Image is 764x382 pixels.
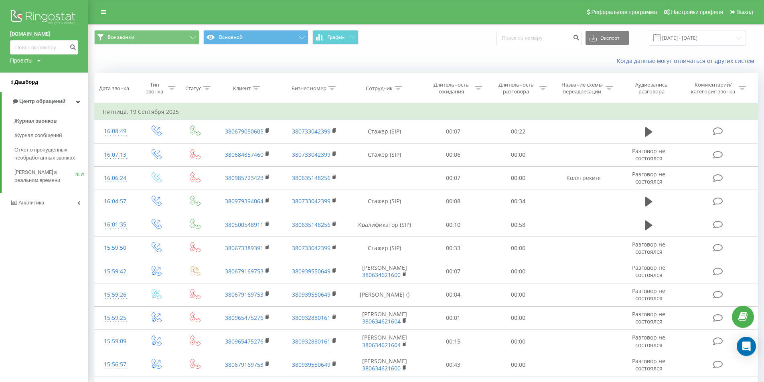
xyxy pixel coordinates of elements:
[421,353,485,376] td: 00:43
[690,81,737,95] div: Комментарий/категория звонка
[737,337,756,356] div: Open Intercom Messenger
[632,170,665,185] span: Разговор не состоялся
[362,364,401,372] a: 380634621600
[103,287,128,303] div: 15:59:26
[486,236,550,260] td: 00:00
[292,244,330,252] a: 380733042399
[103,123,128,139] div: 16:08:49
[103,333,128,349] div: 15:59:09
[421,190,485,213] td: 00:08
[421,330,485,353] td: 00:15
[292,85,326,92] div: Бизнес номер
[486,283,550,306] td: 00:00
[14,117,57,125] span: Журнал звонков
[103,194,128,209] div: 16:04:57
[233,85,251,92] div: Клиент
[292,197,330,205] a: 380733042399
[99,85,129,92] div: Дата звонка
[292,221,330,228] a: 380635148256
[225,267,263,275] a: 380679169753
[421,236,485,260] td: 00:33
[362,271,401,279] a: 380634621600
[225,291,263,298] a: 380679169753
[312,30,359,44] button: График
[421,283,485,306] td: 00:04
[10,8,78,28] img: Ringostat logo
[10,40,78,55] input: Поиск по номеру
[632,287,665,302] span: Разговор не состоялся
[486,143,550,166] td: 00:00
[225,338,263,345] a: 380965475276
[143,81,166,95] div: Тип звонка
[625,81,677,95] div: Аудиозапись разговора
[486,213,550,236] td: 00:58
[292,151,330,158] a: 380733042399
[14,143,88,165] a: Отчет о пропущенных необработанных звонках
[103,217,128,232] div: 16:01:35
[430,81,473,95] div: Длительность ожидания
[14,131,62,139] span: Журнал сообщений
[362,317,401,325] a: 380634621604
[591,9,657,15] span: Реферальная программа
[225,314,263,321] a: 380965475276
[95,104,758,120] td: Пятница, 19 Сентября 2025
[225,221,263,228] a: 380500548911
[486,120,550,143] td: 00:22
[225,197,263,205] a: 380979394064
[348,236,421,260] td: Стажер (SIP)
[2,92,88,111] a: Центр обращений
[486,306,550,329] td: 00:00
[292,314,330,321] a: 380932880161
[348,353,421,376] td: [PERSON_NAME]
[494,81,537,95] div: Длительность разговора
[107,34,134,40] span: Все звонки
[550,166,618,190] td: Коллтрекинг
[366,85,393,92] div: Сотрудник
[18,200,44,206] span: Аналитика
[203,30,308,44] button: Основной
[19,98,65,104] span: Центр обращений
[421,306,485,329] td: 00:01
[348,190,421,213] td: Стажер (SIP)
[292,174,330,182] a: 380635148256
[486,190,550,213] td: 00:34
[327,34,345,40] span: График
[10,57,32,65] div: Проекты
[421,120,485,143] td: 00:07
[632,357,665,372] span: Разговор не состоялся
[103,264,128,279] div: 15:59:42
[486,353,550,376] td: 00:00
[421,213,485,236] td: 00:10
[348,143,421,166] td: Стажер (SIP)
[632,241,665,255] span: Разговор не состоялся
[421,143,485,166] td: 00:06
[496,31,582,45] input: Поиск по номеру
[561,81,604,95] div: Название схемы переадресации
[632,333,665,348] span: Разговор не состоялся
[103,310,128,326] div: 15:59:25
[14,168,75,184] span: [PERSON_NAME] в реальном времени
[348,283,421,306] td: [PERSON_NAME] ()
[292,127,330,135] a: 380733042399
[632,264,665,279] span: Разговор не состоялся
[292,338,330,345] a: 380932880161
[103,240,128,256] div: 15:59:50
[10,30,78,38] a: [DOMAIN_NAME]
[225,244,263,252] a: 380673389391
[14,165,88,188] a: [PERSON_NAME] в реальном времениNEW
[486,166,550,190] td: 00:00
[185,85,201,92] div: Статус
[103,357,128,372] div: 15:56:57
[486,330,550,353] td: 00:00
[348,260,421,283] td: [PERSON_NAME]
[348,213,421,236] td: Квалификатор (SIP)
[421,166,485,190] td: 00:07
[736,9,753,15] span: Выход
[617,57,758,65] a: Когда данные могут отличаться от других систем
[348,120,421,143] td: Стажер (SIP)
[486,260,550,283] td: 00:00
[14,79,38,85] span: Дашборд
[586,31,629,45] button: Экспорт
[348,306,421,329] td: [PERSON_NAME]
[103,170,128,186] div: 16:06:24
